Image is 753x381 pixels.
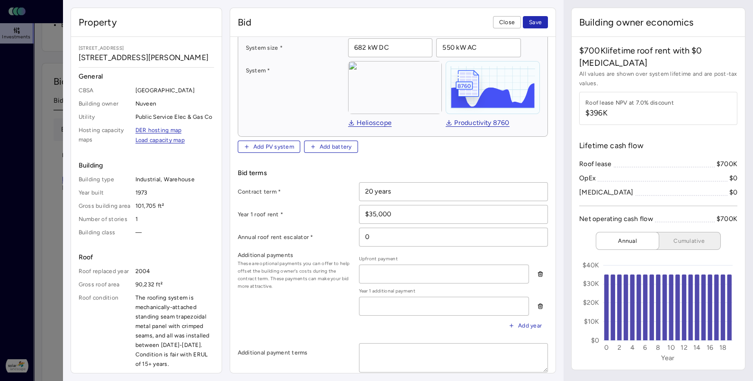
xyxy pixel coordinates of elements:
button: Add PV system [238,141,300,153]
div: $0 [729,173,738,184]
a: DER hosting map [135,127,182,133]
img: helioscope-8760-1D3KBreE.png [446,62,539,114]
span: Gross roof area [79,280,132,289]
text: 18 [719,344,727,352]
button: Add year [502,319,548,332]
span: CBSA [79,86,132,95]
label: Annual roof rent escalator * [238,232,351,242]
span: These are optional payments you can offer to help offset the building owner's costs during the co... [238,260,351,290]
input: _% [359,228,548,246]
span: Roof [79,252,214,263]
span: Add battery [320,142,352,151]
label: Contract term * [238,187,351,196]
button: Close [493,16,521,28]
span: Building owner economics [579,16,694,29]
img: view [348,61,442,114]
a: Load capacity map [135,137,185,143]
span: [STREET_ADDRESS][PERSON_NAME] [79,52,214,63]
span: The roofing system is mechanically-attached standing seam trapezoidal metal panel with crimped se... [135,293,214,369]
text: Year [661,354,674,362]
div: OpEx [579,173,596,184]
span: Gross building area [79,201,132,211]
span: Building class [79,228,132,237]
span: Industrial, Warehouse [135,175,214,184]
text: 10 [667,344,675,352]
span: $700K lifetime roof rent with $0 [MEDICAL_DATA] [579,44,737,69]
span: Nuveen [135,99,214,108]
span: Utility [79,112,132,122]
input: __ years [359,183,548,201]
div: Net operating cash flow [579,214,653,224]
span: All values are shown over system lifetime and are post-tax values. [579,69,737,88]
span: Building type [79,175,132,184]
div: $700K [717,214,737,224]
label: Year 1 roof rent * [238,210,351,219]
label: System * [246,66,341,75]
button: Save [523,16,548,28]
span: Save [529,18,542,27]
span: Bid [238,16,251,29]
span: General [79,71,214,82]
div: Roof lease NPV at 7.0% discount [585,98,674,107]
div: [MEDICAL_DATA] [579,187,634,198]
input: $___ [359,205,548,223]
span: Public Service Elec & Gas Co [135,112,214,122]
text: 14 [693,344,701,352]
button: Add battery [304,141,358,153]
text: 6 [643,344,647,352]
label: Additional payments [238,250,351,260]
span: Annual [604,236,651,246]
text: 12 [681,344,688,352]
span: $396K [585,107,674,119]
label: System size * [246,43,341,53]
div: $0 [729,187,738,198]
span: Year 1 additional payment [359,287,529,295]
a: Helioscope [348,120,392,127]
div: $700K [717,159,737,169]
span: Cumulative [665,236,713,246]
span: 2004 [135,266,214,276]
span: 90,232 ft² [135,280,214,289]
span: Building [79,160,214,171]
span: Upfront payment [359,255,529,263]
text: 0 [604,344,609,352]
span: Property [79,16,117,29]
span: 1 [135,214,214,224]
text: $10K [584,318,600,326]
text: $0 [591,337,600,345]
span: Year built [79,188,132,197]
text: 4 [630,344,635,352]
a: Productivity 8760 [446,120,509,127]
text: $30K [583,280,600,288]
span: Lifetime cash flow [579,140,644,151]
span: 1973 [135,188,214,197]
span: Add year [518,321,542,330]
div: Roof lease [579,159,612,169]
label: Additional payment terms [238,348,351,357]
text: $40K [583,261,600,269]
span: [GEOGRAPHIC_DATA] [135,86,214,95]
span: [STREET_ADDRESS] [79,44,214,52]
text: $20K [583,299,600,307]
input: 1,000 kW DC [349,39,432,57]
text: 2 [618,344,621,352]
span: Add PV system [253,142,294,151]
span: Close [499,18,515,27]
span: — [135,228,214,237]
span: Roof condition [79,293,132,369]
span: Roof replaced year [79,266,132,276]
span: 101,705 ft² [135,201,214,211]
span: Number of stories [79,214,132,224]
span: Building owner [79,99,132,108]
span: Bid terms [238,168,548,178]
text: 16 [707,344,714,352]
input: 1,000 kW AC [437,39,520,57]
text: 8 [656,344,660,352]
span: Hosting capacity maps [79,125,132,145]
